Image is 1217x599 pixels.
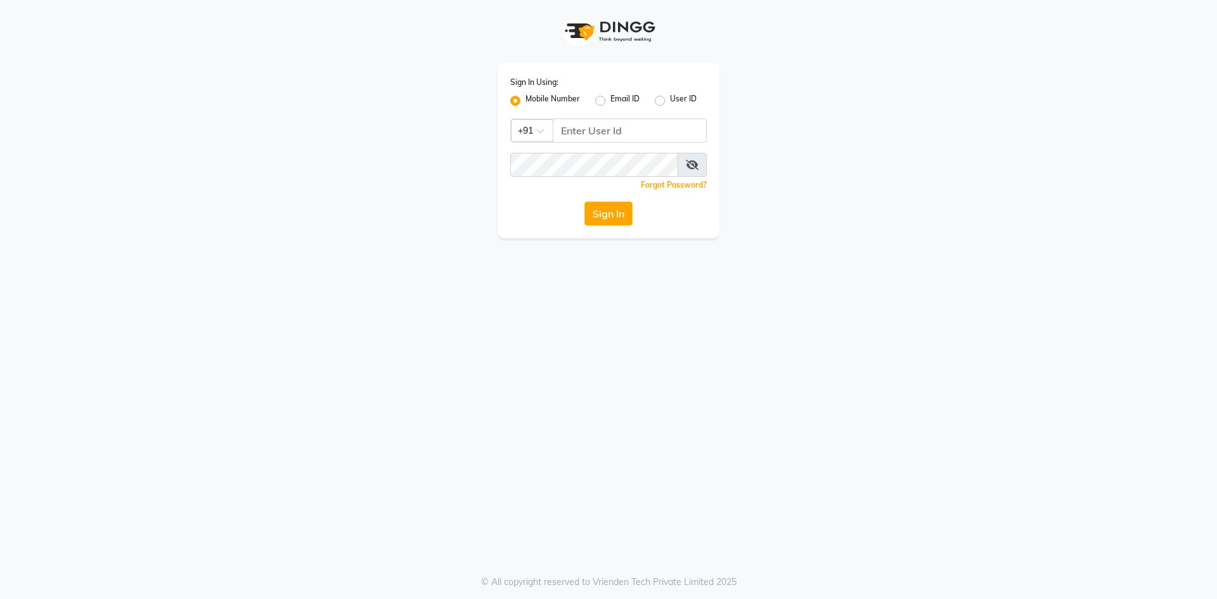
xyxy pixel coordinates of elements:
label: User ID [670,93,697,108]
img: logo1.svg [558,13,659,50]
input: Username [510,153,678,177]
a: Forgot Password? [641,180,707,190]
button: Sign In [584,202,633,226]
input: Username [553,119,707,143]
label: Sign In Using: [510,77,558,88]
label: Mobile Number [525,93,580,108]
label: Email ID [610,93,640,108]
